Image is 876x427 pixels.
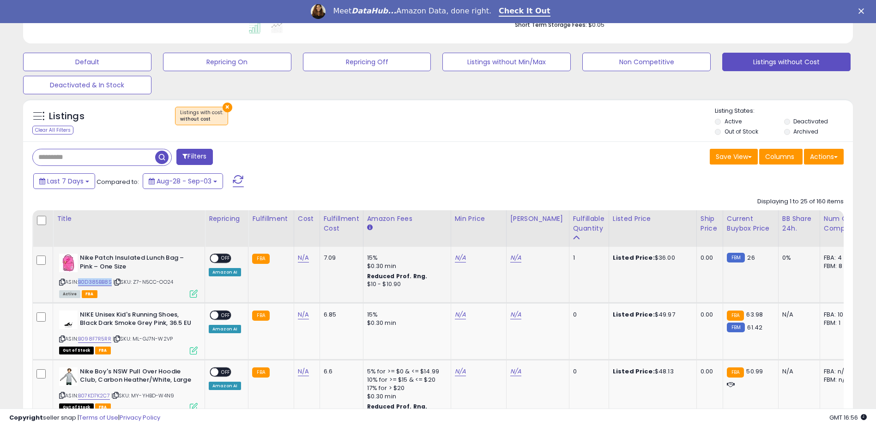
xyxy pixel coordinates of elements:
span: Compared to: [97,177,139,186]
a: N/A [298,253,309,262]
b: Nike Boy's NSW Pull Over Hoodie Club, Carbon Heather/White, Large [80,367,192,387]
div: Fulfillable Quantity [573,214,605,233]
a: Privacy Policy [120,413,160,422]
div: 0 [573,367,602,376]
div: 0.00 [701,311,716,319]
div: N/A [782,367,813,376]
a: N/A [510,310,521,319]
div: $49.97 [613,311,689,319]
img: 311RrkPfG6L._SL40_.jpg [59,367,78,386]
div: 0.00 [701,367,716,376]
b: Listed Price: [613,367,655,376]
a: N/A [455,253,466,262]
h5: Listings [49,110,85,123]
button: Listings without Cost [722,53,851,71]
div: $0.30 min [367,262,444,270]
div: FBM: n/a [824,376,854,384]
div: Current Buybox Price [727,214,774,233]
span: Aug-28 - Sep-03 [157,177,211,186]
small: FBA [252,254,269,264]
a: N/A [510,253,521,262]
div: Amazon AI [209,268,241,276]
small: Amazon Fees. [367,224,373,232]
span: | SKU: Z7-N5CC-OO24 [113,278,173,286]
div: FBM: 8 [824,262,854,270]
a: N/A [298,310,309,319]
b: Nike Patch Insulated Lunch Bag – Pink – One Size [80,254,192,273]
div: Amazon AI [209,382,241,390]
div: Displaying 1 to 25 of 160 items [757,197,844,206]
span: FBA [82,290,97,298]
div: 0 [573,311,602,319]
small: FBA [252,311,269,321]
div: Fulfillment [252,214,290,224]
b: Listed Price: [613,253,655,262]
div: $48.13 [613,367,689,376]
div: Meet Amazon Data, done right. [333,6,491,16]
div: FBA: 10 [824,311,854,319]
div: Fulfillment Cost [324,214,359,233]
span: 50.99 [746,367,763,376]
div: Cost [298,214,316,224]
b: NIKE Unisex Kid's Running Shoes, Black Dark Smoke Grey Pink, 36.5 EU [80,311,192,330]
div: 6.6 [324,367,356,376]
div: 0% [782,254,813,262]
button: Default [23,53,151,71]
div: BB Share 24h. [782,214,816,233]
small: FBM [727,323,745,332]
div: 10% for >= $15 & <= $20 [367,376,444,384]
span: 61.42 [747,323,762,332]
a: N/A [455,310,466,319]
label: Active [725,117,742,125]
img: 41OhMtom5NL._SL40_.jpg [59,254,78,272]
span: Columns [765,152,794,161]
div: Repricing [209,214,244,224]
div: $0.30 min [367,392,444,401]
span: | SKU: MY-YHBD-W4N9 [111,392,174,399]
span: All listings currently available for purchase on Amazon [59,290,80,298]
small: FBM [727,253,745,262]
div: ASIN: [59,254,198,297]
span: 26 [747,253,755,262]
div: Listed Price [613,214,693,224]
i: DataHub... [351,6,396,15]
span: $0.05 [588,20,604,29]
button: Aug-28 - Sep-03 [143,173,223,189]
div: 17% for > $20 [367,384,444,392]
div: [PERSON_NAME] [510,214,565,224]
a: B098F7R5RR [78,335,111,343]
div: N/A [782,311,813,319]
label: Out of Stock [725,128,758,135]
div: FBA: 4 [824,254,854,262]
div: 15% [367,254,444,262]
div: Amazon AI [209,325,241,333]
div: Ship Price [701,214,719,233]
small: FBA [727,311,744,321]
div: ASIN: [59,311,198,354]
img: 21FLNtBxvgL._SL40_.jpg [59,311,78,329]
button: Columns [759,149,803,165]
div: Min Price [455,214,502,224]
div: seller snap | | [9,414,160,422]
b: Short Term Storage Fees: [515,21,587,29]
span: Listings with cost : [180,109,223,123]
a: B0D385BB8S [78,278,112,286]
span: All listings that are currently out of stock and unavailable for purchase on Amazon [59,347,94,354]
div: 7.09 [324,254,356,262]
p: Listing States: [715,107,853,116]
label: Archived [793,128,818,135]
div: 6.85 [324,311,356,319]
div: without cost [180,116,223,122]
span: Last 7 Days [47,177,84,186]
div: $36.00 [613,254,689,262]
a: N/A [298,367,309,376]
span: 2025-09-11 16:56 GMT [829,413,867,422]
span: FBA [95,347,111,354]
div: 5% for >= $0 & <= $14.99 [367,367,444,376]
div: $10 - $10.90 [367,281,444,288]
button: Last 7 Days [33,173,95,189]
button: Deactivated & In Stock [23,76,151,94]
img: Profile image for Georgie [311,4,326,19]
button: Non Competitive [582,53,711,71]
a: N/A [510,367,521,376]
